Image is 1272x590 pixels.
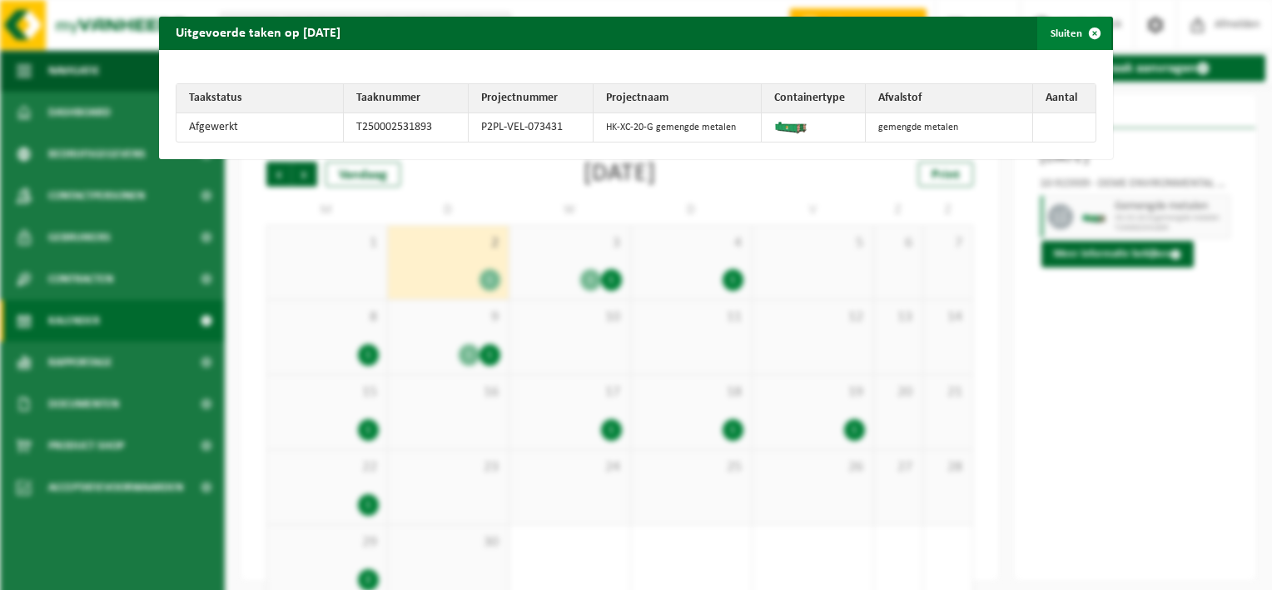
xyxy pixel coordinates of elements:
[594,84,761,113] th: Projectnaam
[594,113,761,142] td: HK-XC-20-G gemengde metalen
[866,84,1033,113] th: Afvalstof
[469,84,594,113] th: Projectnummer
[344,84,469,113] th: Taaknummer
[762,84,866,113] th: Containertype
[1033,84,1096,113] th: Aantal
[344,113,469,142] td: T250002531893
[176,84,344,113] th: Taakstatus
[159,17,357,48] h2: Uitgevoerde taken op [DATE]
[176,113,344,142] td: Afgewerkt
[469,113,594,142] td: P2PL-VEL-073431
[1037,17,1111,50] button: Sluiten
[866,113,1033,142] td: gemengde metalen
[774,117,807,134] img: HK-XC-10-GN-00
